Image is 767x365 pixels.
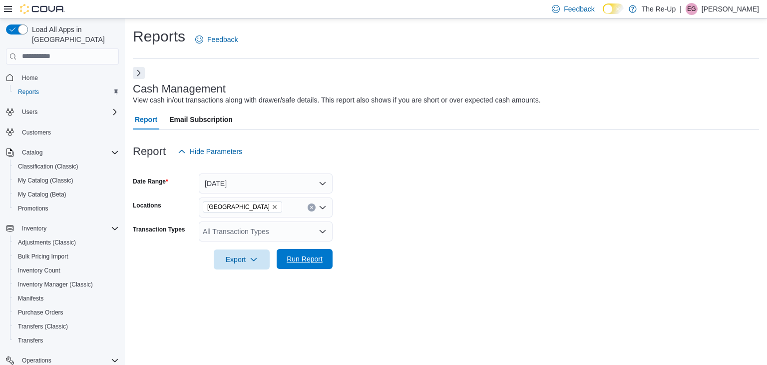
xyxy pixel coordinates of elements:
button: Promotions [10,201,123,215]
label: Locations [133,201,161,209]
a: Classification (Classic) [14,160,82,172]
span: Purchase Orders [14,306,119,318]
div: Elliot Grunden [686,3,698,15]
a: Bulk Pricing Import [14,250,72,262]
a: My Catalog (Beta) [14,188,70,200]
button: Hide Parameters [174,141,246,161]
a: Adjustments (Classic) [14,236,80,248]
p: The Re-Up [642,3,676,15]
span: Classification (Classic) [14,160,119,172]
p: [PERSON_NAME] [702,3,759,15]
button: [DATE] [199,173,333,193]
span: Home [18,71,119,84]
button: Next [133,67,145,79]
span: Inventory [18,222,119,234]
a: Reports [14,86,43,98]
span: Catalog [18,146,119,158]
button: Users [18,106,41,118]
a: Home [18,72,42,84]
button: Bulk Pricing Import [10,249,123,263]
img: Cova [20,4,65,14]
span: Promotions [14,202,119,214]
button: Inventory Count [10,263,123,277]
button: My Catalog (Beta) [10,187,123,201]
a: Manifests [14,292,47,304]
span: Inventory Count [18,266,60,274]
span: Bulk Pricing Import [14,250,119,262]
span: Transfers (Classic) [18,322,68,330]
a: Customers [18,126,55,138]
button: Run Report [277,249,333,269]
button: Open list of options [319,227,327,235]
span: Operations [22,356,51,364]
button: Remove Bartlesville from selection in this group [272,204,278,210]
button: Purchase Orders [10,305,123,319]
button: Inventory [2,221,123,235]
span: Inventory [22,224,46,232]
span: Email Subscription [169,109,233,129]
input: Dark Mode [603,3,624,14]
button: Open list of options [319,203,327,211]
span: Transfers [18,336,43,344]
span: Transfers [14,334,119,346]
a: Transfers [14,334,47,346]
button: Transfers [10,333,123,347]
span: [GEOGRAPHIC_DATA] [207,202,270,212]
span: Customers [22,128,51,136]
span: My Catalog (Classic) [14,174,119,186]
span: Reports [18,88,39,96]
button: Reports [10,85,123,99]
button: Classification (Classic) [10,159,123,173]
span: Catalog [22,148,42,156]
span: Adjustments (Classic) [18,238,76,246]
span: Reports [14,86,119,98]
button: Export [214,249,270,269]
button: Catalog [18,146,46,158]
span: Promotions [18,204,48,212]
button: Transfers (Classic) [10,319,123,333]
div: View cash in/out transactions along with drawer/safe details. This report also shows if you are s... [133,95,541,105]
span: Hide Parameters [190,146,242,156]
button: My Catalog (Classic) [10,173,123,187]
button: Inventory [18,222,50,234]
h1: Reports [133,26,185,46]
span: Bartlesville [203,201,282,212]
span: Home [22,74,38,82]
span: Manifests [14,292,119,304]
span: Export [220,249,264,269]
span: Inventory Manager (Classic) [18,280,93,288]
h3: Report [133,145,166,157]
p: | [680,3,682,15]
a: Promotions [14,202,52,214]
button: Clear input [308,203,316,211]
label: Date Range [133,177,168,185]
span: Adjustments (Classic) [14,236,119,248]
span: Load All Apps in [GEOGRAPHIC_DATA] [28,24,119,44]
h3: Cash Management [133,83,226,95]
a: Transfers (Classic) [14,320,72,332]
span: EG [687,3,696,15]
label: Transaction Types [133,225,185,233]
span: Transfers (Classic) [14,320,119,332]
button: Adjustments (Classic) [10,235,123,249]
span: Users [18,106,119,118]
span: Purchase Orders [18,308,63,316]
button: Inventory Manager (Classic) [10,277,123,291]
span: My Catalog (Beta) [14,188,119,200]
span: Feedback [564,4,594,14]
span: Users [22,108,37,116]
button: Users [2,105,123,119]
span: Bulk Pricing Import [18,252,68,260]
a: Inventory Manager (Classic) [14,278,97,290]
span: My Catalog (Classic) [18,176,73,184]
a: My Catalog (Classic) [14,174,77,186]
span: Inventory Count [14,264,119,276]
button: Catalog [2,145,123,159]
span: Classification (Classic) [18,162,78,170]
button: Manifests [10,291,123,305]
span: Run Report [287,254,323,264]
a: Inventory Count [14,264,64,276]
a: Purchase Orders [14,306,67,318]
button: Home [2,70,123,85]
